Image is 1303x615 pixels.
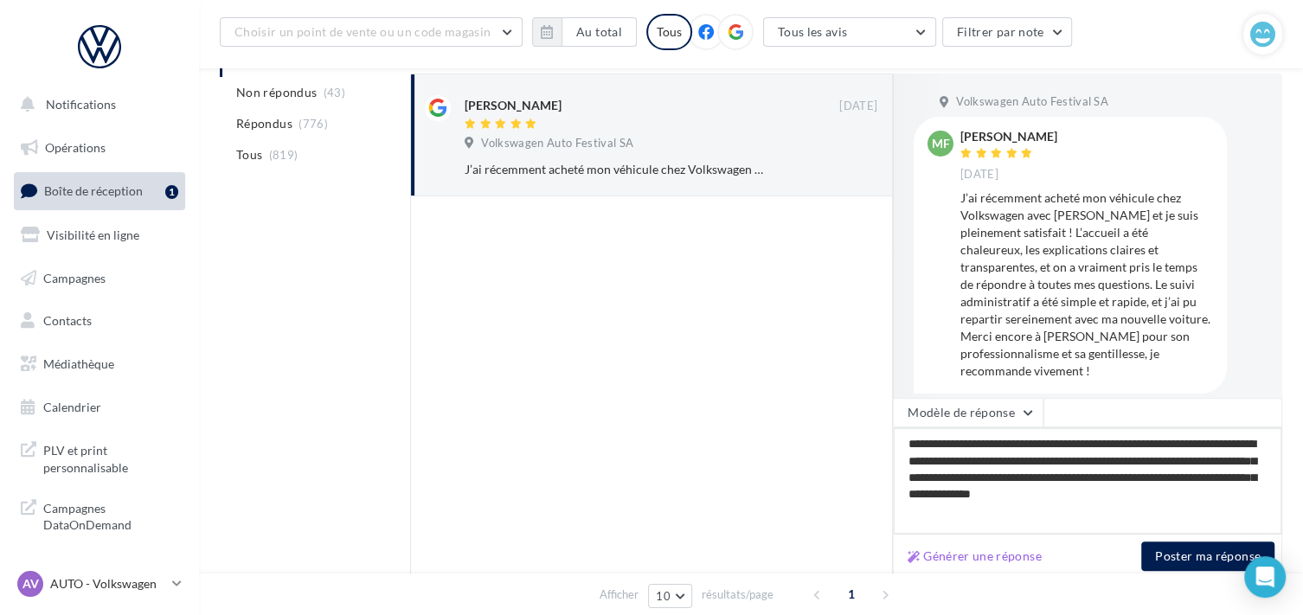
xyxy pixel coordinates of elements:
p: AUTO - Volkswagen [50,575,165,593]
span: 10 [656,589,671,603]
div: [PERSON_NAME] [465,97,562,114]
span: Visibilité en ligne [47,227,139,242]
button: Modèle de réponse [893,398,1043,427]
span: Non répondus [236,84,317,101]
span: [DATE] [960,167,998,183]
span: [DATE] [839,99,877,114]
a: AV AUTO - Volkswagen [14,567,185,600]
span: PLV et print personnalisable [43,439,178,476]
button: 10 [648,584,692,608]
span: Volkswagen Auto Festival SA [956,94,1108,110]
div: J’ai récemment acheté mon véhicule chez Volkswagen avec [PERSON_NAME] et je suis pleinement satis... [960,189,1213,380]
button: Au total [532,17,637,47]
a: Visibilité en ligne [10,217,189,253]
div: Open Intercom Messenger [1244,556,1286,598]
button: Choisir un point de vente ou un code magasin [220,17,523,47]
span: Médiathèque [43,356,114,371]
span: mf [932,135,950,152]
span: Notifications [46,97,116,112]
span: Afficher [600,586,639,603]
span: Boîte de réception [44,183,143,198]
div: J’ai récemment acheté mon véhicule chez Volkswagen avec [PERSON_NAME] et je suis pleinement satis... [465,161,765,178]
span: (819) [269,148,298,162]
span: Calendrier [43,400,101,414]
a: Opérations [10,130,189,166]
a: Contacts [10,303,189,339]
span: Campagnes DataOnDemand [43,496,178,534]
button: Tous les avis [763,17,936,47]
span: (43) [324,86,345,99]
span: Tous [236,146,262,163]
a: Médiathèque [10,346,189,382]
a: Campagnes [10,260,189,297]
span: résultats/page [702,586,773,603]
span: Contacts [43,313,92,328]
span: Répondus [236,115,292,132]
span: Volkswagen Auto Festival SA [481,136,633,151]
button: Générer une réponse [901,546,1049,567]
button: Poster ma réponse [1141,541,1274,571]
a: Boîte de réception1 [10,172,189,209]
span: Opérations [45,140,106,155]
span: 1 [838,580,865,608]
div: Tous [646,14,692,50]
span: AV [22,575,39,593]
a: PLV et print personnalisable [10,432,189,483]
button: Notifications [10,86,182,123]
span: Campagnes [43,270,106,285]
div: [PERSON_NAME] [960,131,1057,143]
button: Au total [562,17,637,47]
span: (776) [298,117,328,131]
span: Tous les avis [778,24,848,39]
a: Campagnes DataOnDemand [10,490,189,541]
div: 1 [165,185,178,199]
span: Choisir un point de vente ou un code magasin [234,24,491,39]
button: Filtrer par note [942,17,1073,47]
a: Calendrier [10,389,189,426]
